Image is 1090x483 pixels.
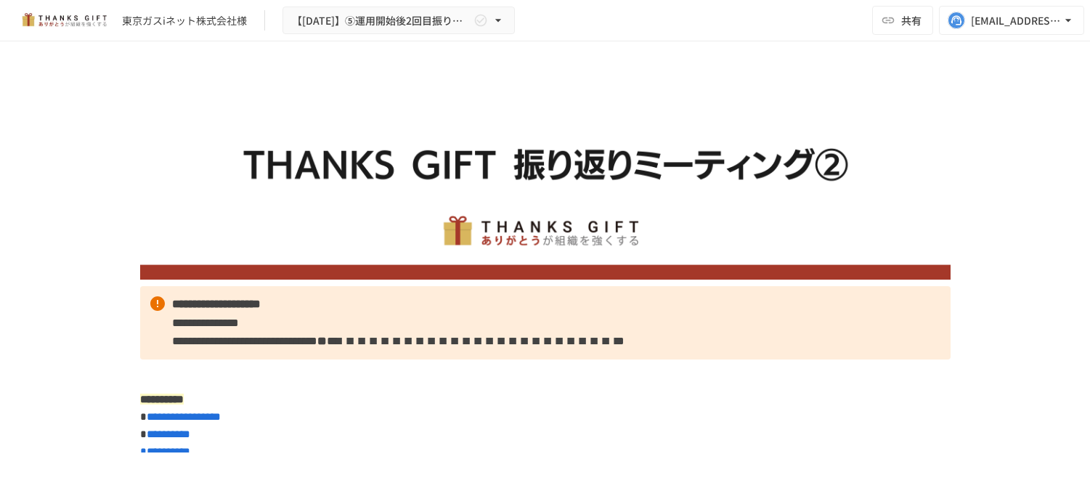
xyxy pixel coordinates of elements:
img: KNZF7HM7C5xTCnjAlAgVRc3MvxfNzqqyK2Q90dHKucb [140,77,951,280]
button: 【[DATE]】⑤運用開始後2回目振り返りMTG [282,7,515,35]
div: [EMAIL_ADDRESS][DOMAIN_NAME] [971,12,1061,30]
button: 共有 [872,6,933,35]
span: 共有 [901,12,922,28]
img: mMP1OxWUAhQbsRWCurg7vIHe5HqDpP7qZo7fRoNLXQh [17,9,110,32]
div: 東京ガスiネット株式会社様 [122,13,247,28]
button: [EMAIL_ADDRESS][DOMAIN_NAME] [939,6,1084,35]
span: 【[DATE]】⑤運用開始後2回目振り返りMTG [292,12,471,30]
